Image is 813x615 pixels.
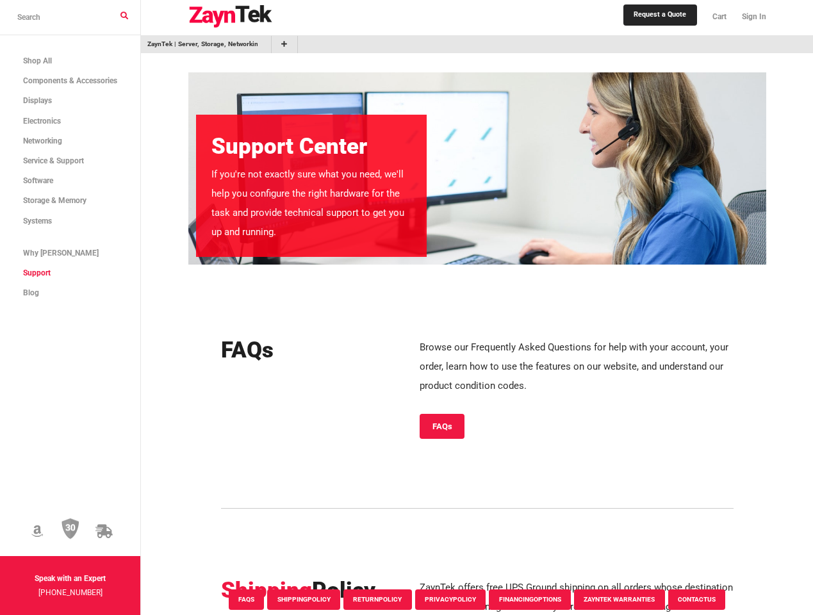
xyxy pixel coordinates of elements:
[147,39,257,49] a: go to /
[712,12,727,21] span: Cart
[188,5,273,28] img: logo
[211,165,411,242] p: If you're not exactly sure what you need, we'll help you configure the right hardware for the tas...
[574,589,665,609] button: ZaynTek Warranties
[23,249,99,258] span: Why [PERSON_NAME]
[23,56,52,65] span: Shop All
[277,596,308,603] span: Shipping
[35,574,106,583] strong: Speak with an Expert
[23,196,86,205] span: Storage & Memory
[221,338,382,363] h2: FAQs
[668,589,726,609] button: ContactUs
[62,518,79,540] img: 30 Day Return Policy
[221,577,312,603] span: Shipping
[23,268,51,277] span: Support
[221,578,382,603] h2: Policy
[353,596,379,603] span: Return
[343,589,412,609] button: ReturnPolicy
[23,136,62,145] span: Networking
[23,76,117,85] span: Components & Accessories
[425,596,453,603] span: Privacy
[584,596,600,603] span: Zayn
[23,288,39,297] span: Blog
[678,596,707,603] span: Contact
[229,589,265,609] button: FAQs
[267,589,340,609] button: ShippingPolicy
[623,4,696,25] a: Request a Quote
[23,217,52,225] span: Systems
[705,3,734,31] a: Cart
[734,3,766,31] a: Sign In
[211,134,411,159] h2: Support Center
[23,156,84,165] span: Service & Support
[38,588,103,597] a: [PHONE_NUMBER]
[23,117,61,126] span: Electronics
[258,39,265,49] a: Remove Bookmark
[415,589,486,609] button: PrivacyPolicy
[23,176,53,185] span: Software
[499,596,534,603] span: Financing
[420,414,464,439] a: FAQs
[420,338,733,405] p: Browse our Frequently Asked Questions for help with your account, your order, learn how to use th...
[23,96,52,105] span: Displays
[188,72,766,265] img: images%2Fcms-images%2FDSC04524.jpg-min.jpg.png
[489,589,571,609] button: FinancingOptions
